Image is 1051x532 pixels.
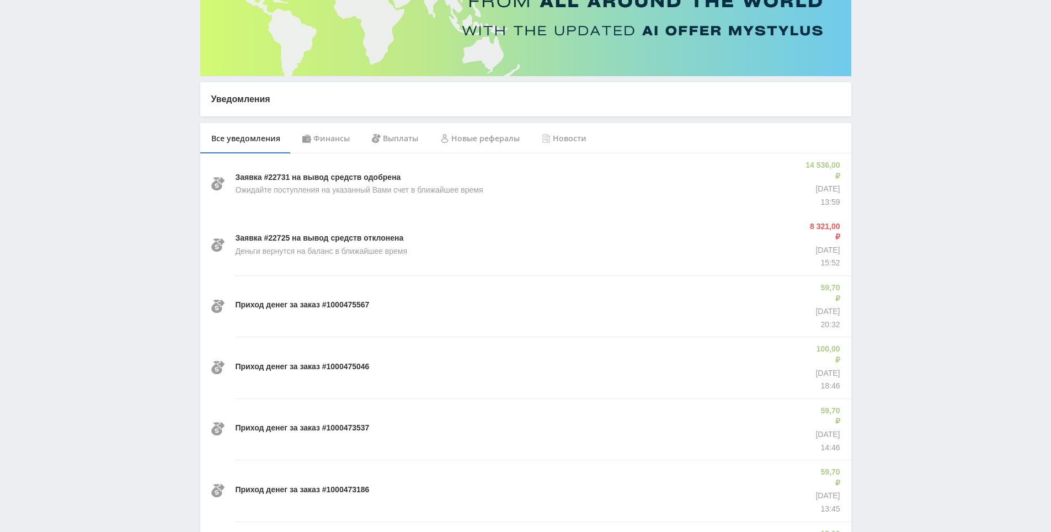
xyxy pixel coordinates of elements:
[236,361,370,373] p: Приход денег за заказ #1000475046
[211,93,840,105] p: Уведомления
[236,246,407,257] p: Деньги вернутся на баланс в ближайшее время
[236,423,370,434] p: Приход денег за заказ #1000473537
[815,504,840,515] p: 13:45
[815,467,840,488] p: 59,70 ₽
[236,485,370,496] p: Приход денег за заказ #1000473186
[804,160,840,182] p: 14 536,00 ₽
[291,123,361,154] div: Финансы
[804,184,840,195] p: [DATE]
[236,300,370,311] p: Приход денег за заказ #1000475567
[815,491,840,502] p: [DATE]
[813,381,840,392] p: 18:46
[815,429,840,440] p: [DATE]
[813,368,840,379] p: [DATE]
[361,123,429,154] div: Выплаты
[200,123,291,154] div: Все уведомления
[236,172,401,183] p: Заявка #22731 на вывод средств одобрена
[815,306,840,317] p: [DATE]
[808,258,840,269] p: 15:52
[815,283,840,304] p: 59,70 ₽
[808,221,840,243] p: 8 321,00 ₽
[804,197,840,208] p: 13:59
[813,344,840,365] p: 100,00 ₽
[429,123,531,154] div: Новые рефералы
[815,406,840,427] p: 59,70 ₽
[531,123,597,154] div: Новости
[815,320,840,331] p: 20:32
[236,233,404,244] p: Заявка #22725 на вывод средств отклонена
[236,185,483,196] p: Ожидайте поступления на указанный Вами счет в ближайшее время
[815,443,840,454] p: 14:46
[808,245,840,256] p: [DATE]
